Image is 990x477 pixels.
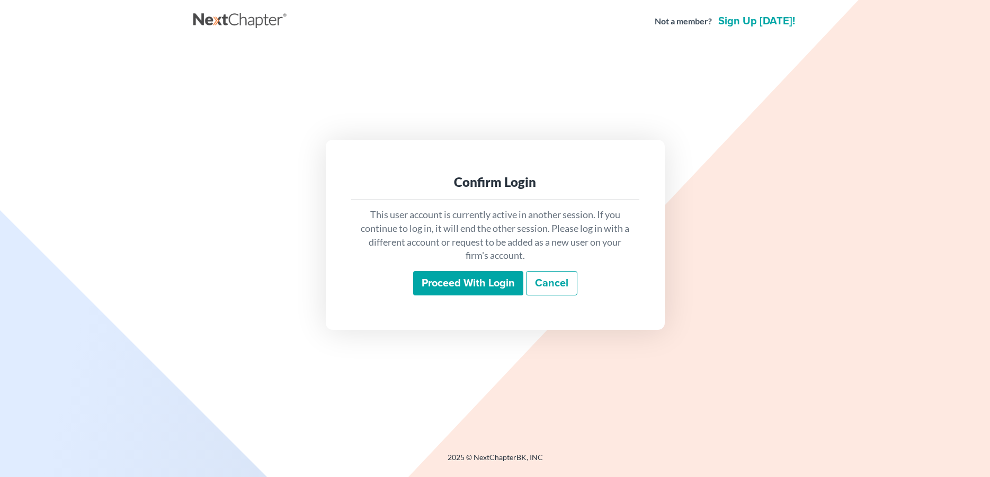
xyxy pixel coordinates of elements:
[413,271,523,295] input: Proceed with login
[716,16,797,26] a: Sign up [DATE]!
[526,271,577,295] a: Cancel
[360,174,631,191] div: Confirm Login
[360,208,631,263] p: This user account is currently active in another session. If you continue to log in, it will end ...
[655,15,712,28] strong: Not a member?
[193,452,797,471] div: 2025 © NextChapterBK, INC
